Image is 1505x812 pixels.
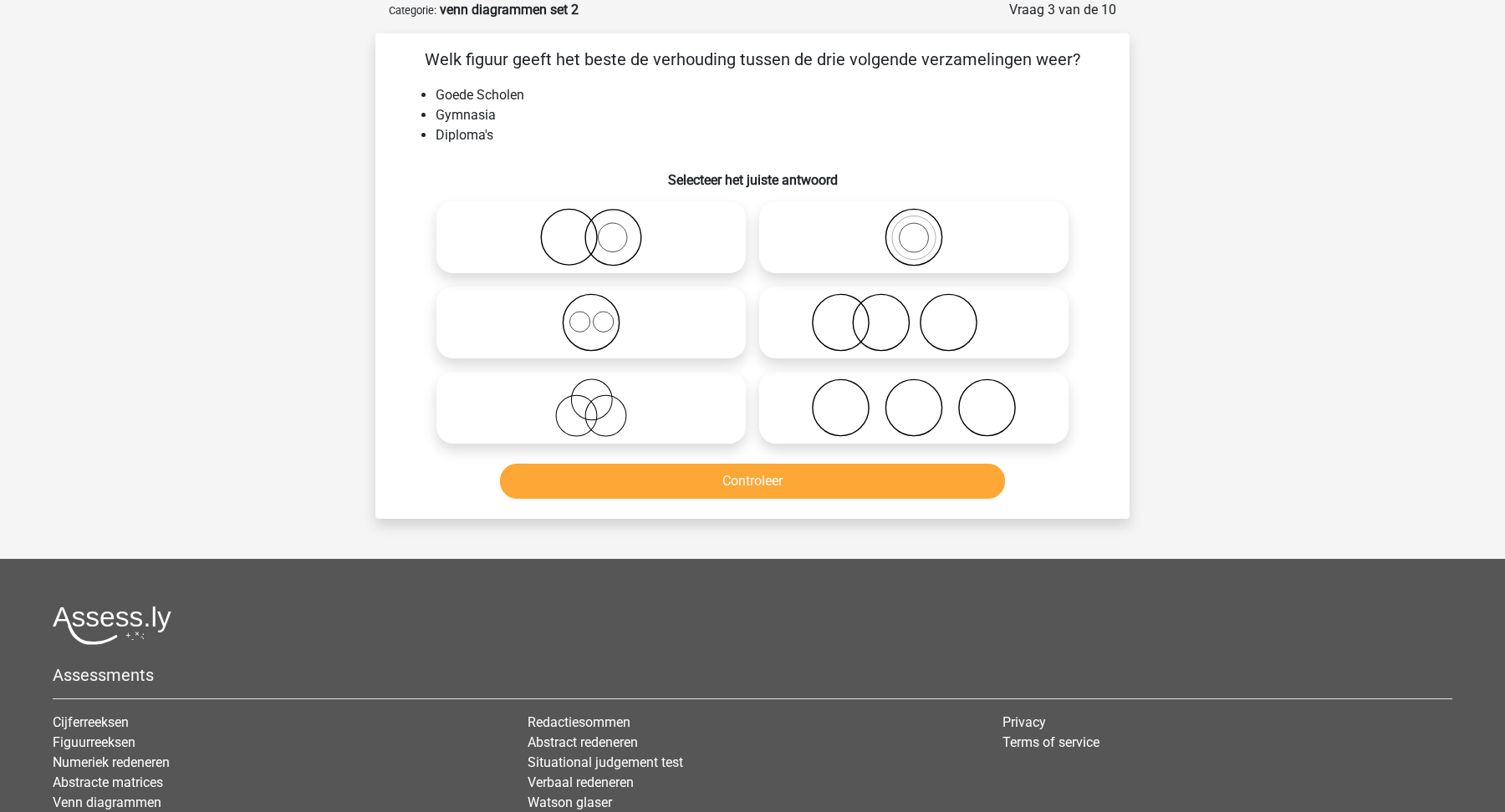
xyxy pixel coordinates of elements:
[528,734,638,750] a: Abstract redeneren
[528,754,683,770] a: Situational judgement test
[53,734,135,750] a: Figuurreeksen
[53,754,170,770] a: Numeriek redeneren
[528,774,634,790] a: Verbaal redeneren
[1002,734,1099,750] a: Terms of service
[528,794,612,810] a: Watson glaser
[53,774,163,790] a: Abstracte matrices
[53,794,161,810] a: Venn diagrammen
